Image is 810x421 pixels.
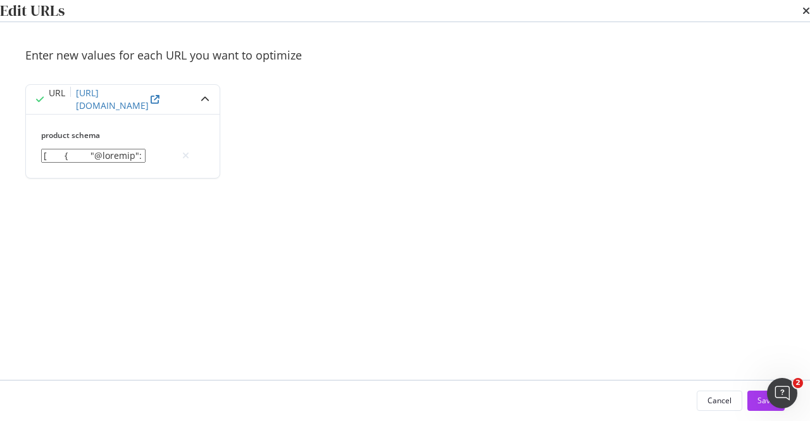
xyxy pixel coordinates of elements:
[25,47,785,64] div: Enter new values for each URL you want to optimize
[757,395,775,406] div: Save
[41,130,194,141] label: product schema
[793,378,803,388] span: 2
[76,87,159,112] a: [URL][DOMAIN_NAME]
[697,391,742,411] button: Cancel
[49,87,65,112] div: URL
[747,391,785,411] button: Save
[707,395,732,406] div: Cancel
[767,378,797,408] iframe: Intercom live chat
[76,87,151,112] div: [URL][DOMAIN_NAME]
